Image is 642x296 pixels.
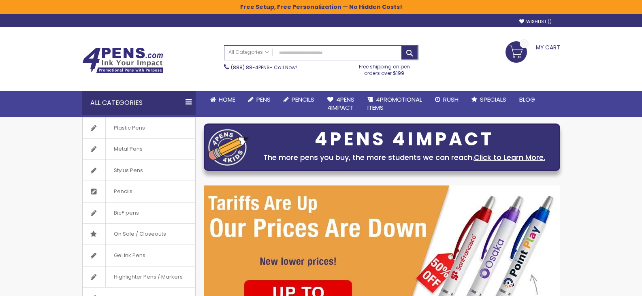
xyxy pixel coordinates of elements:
a: Pencils [277,91,321,109]
span: Rush [443,95,459,104]
span: Pens [256,95,271,104]
a: Highlighter Pens / Markers [83,266,195,287]
a: Bic® pens [83,202,195,224]
div: 4PENS 4IMPACT [253,131,556,148]
span: Home [219,95,235,104]
span: Pencils [292,95,314,104]
div: The more pens you buy, the more students we can reach. [253,152,556,163]
a: Pencils [83,181,195,202]
a: Stylus Pens [83,160,195,181]
a: Plastic Pens [83,117,195,138]
img: 4Pens Custom Pens and Promotional Products [82,47,163,73]
span: On Sale / Closeouts [105,224,174,245]
a: Rush [429,91,465,109]
span: Blog [519,95,535,104]
a: 4PROMOTIONALITEMS [361,91,429,117]
a: Home [204,91,242,109]
span: Gel Ink Pens [105,245,154,266]
a: 4Pens4impact [321,91,361,117]
a: Gel Ink Pens [83,245,195,266]
span: Specials [480,95,506,104]
span: Highlighter Pens / Markers [105,266,191,287]
span: Metal Pens [105,138,151,160]
img: four_pen_logo.png [208,129,249,166]
span: All Categories [228,49,269,55]
a: Blog [513,91,542,109]
span: Bic® pens [105,202,147,224]
div: Free shipping on pen orders over $199 [350,60,418,77]
span: Plastic Pens [105,117,153,138]
span: - Call Now! [231,64,297,71]
span: 4Pens 4impact [327,95,354,112]
a: Specials [465,91,513,109]
a: Wishlist [519,19,552,25]
span: 4PROMOTIONAL ITEMS [367,95,422,112]
a: Pens [242,91,277,109]
a: All Categories [224,46,273,59]
a: (888) 88-4PENS [231,64,270,71]
span: Stylus Pens [105,160,151,181]
div: All Categories [82,91,196,115]
a: On Sale / Closeouts [83,224,195,245]
span: Pencils [105,181,141,202]
a: Metal Pens [83,138,195,160]
a: Click to Learn More. [474,152,545,162]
